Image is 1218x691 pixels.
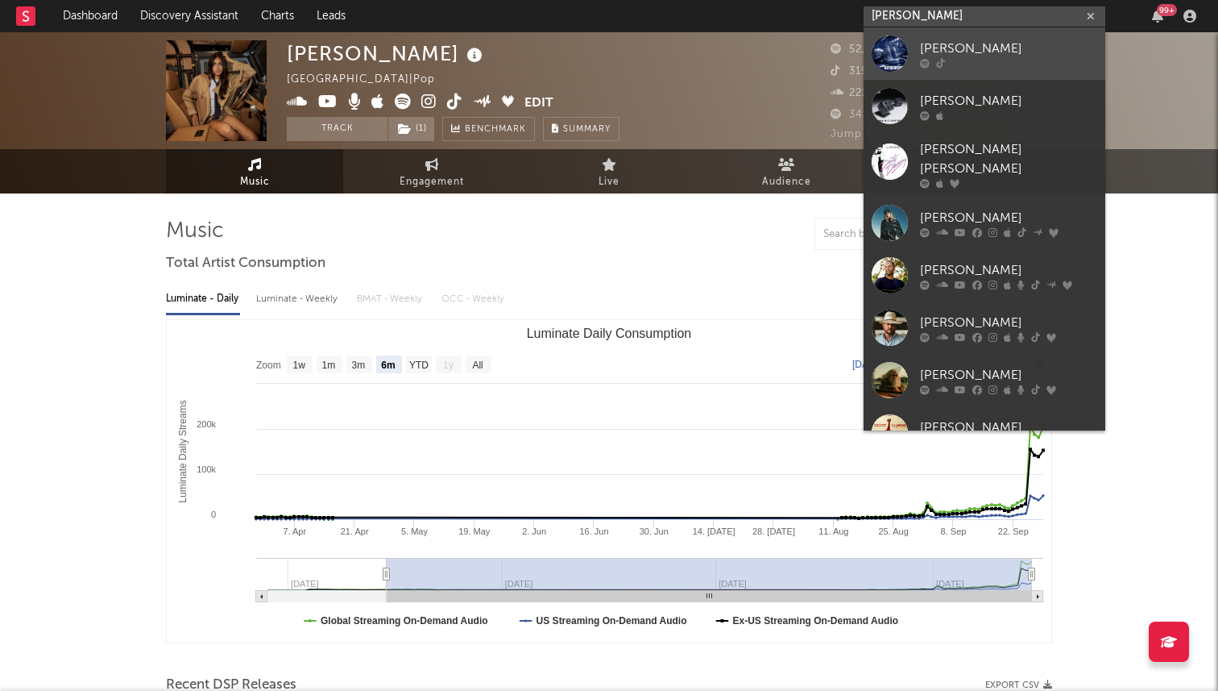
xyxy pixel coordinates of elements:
text: 25. Aug [878,527,908,536]
text: All [472,360,483,371]
input: Search by song name or URL [815,228,985,241]
span: 52,888 [831,44,887,55]
span: Benchmark [465,120,526,139]
text: 1w [293,360,306,371]
text: Ex-US Streaming On-Demand Audio [733,615,899,626]
text: 14. [DATE] [693,527,735,536]
div: [PERSON_NAME] [287,40,487,67]
button: Edit [524,94,553,114]
span: 319,300 [831,66,893,77]
a: [PERSON_NAME] [PERSON_NAME] [864,132,1105,197]
text: 11. Aug [818,527,848,536]
span: ( 1 ) [387,117,435,141]
text: 16. Jun [579,527,608,536]
a: [PERSON_NAME] [864,197,1105,249]
text: 6m [381,360,395,371]
a: [PERSON_NAME] [864,406,1105,459]
span: Live [599,173,619,192]
div: [PERSON_NAME] [920,418,1097,437]
svg: Luminate Daily Consumption [167,320,1051,643]
button: 99+ [1152,10,1163,23]
span: Engagement [400,173,464,192]
a: [PERSON_NAME] [864,354,1105,406]
text: Global Streaming On-Demand Audio [321,615,488,626]
span: 345,750 Monthly Listeners [831,110,991,120]
text: Luminate Daily Streams [177,400,188,502]
text: 30. Jun [640,527,669,536]
div: [PERSON_NAME] [920,260,1097,280]
text: YTD [409,360,429,371]
div: [GEOGRAPHIC_DATA] | Pop [287,70,454,89]
text: 8. Sep [941,527,967,536]
text: 200k [197,419,216,429]
a: Music [166,149,343,194]
button: (1) [388,117,434,141]
span: Music [240,173,270,192]
text: 22. Sep [998,527,1029,536]
span: Summary [563,125,611,134]
div: Luminate - Weekly [256,285,341,313]
button: Export CSV [985,681,1052,690]
text: US Streaming On-Demand Audio [536,615,687,626]
text: 2. Jun [522,527,546,536]
span: 221 [831,88,868,98]
div: [PERSON_NAME] [920,365,1097,385]
text: 1m [322,360,336,371]
a: [PERSON_NAME] [864,302,1105,354]
a: Benchmark [442,117,535,141]
text: Luminate Daily Consumption [527,327,692,340]
text: 21. Apr [341,527,369,536]
text: 28. [DATE] [752,527,795,536]
span: Audience [762,173,811,192]
text: 19. May [458,527,491,536]
text: [DATE] [852,359,883,370]
a: Engagement [343,149,520,194]
text: 5. May [401,527,429,536]
input: Search for artists [864,6,1105,27]
a: [PERSON_NAME] [864,249,1105,302]
div: 99 + [1157,4,1177,16]
div: [PERSON_NAME] [920,39,1097,58]
div: [PERSON_NAME] [920,91,1097,110]
text: 1y [443,360,454,371]
button: Track [287,117,387,141]
text: Zoom [256,360,281,371]
text: 3m [352,360,366,371]
button: Summary [543,117,619,141]
a: Live [520,149,698,194]
span: Total Artist Consumption [166,254,325,273]
div: [PERSON_NAME] [920,313,1097,332]
a: Audience [698,149,875,194]
div: [PERSON_NAME] [PERSON_NAME] [920,140,1097,179]
a: [PERSON_NAME] [864,27,1105,80]
text: 0 [211,510,216,519]
div: [PERSON_NAME] [920,208,1097,227]
text: 100k [197,464,216,474]
a: [PERSON_NAME] [864,80,1105,132]
text: 7. Apr [283,527,306,536]
span: Jump Score: 77.5 [831,129,924,139]
div: Luminate - Daily [166,285,240,313]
